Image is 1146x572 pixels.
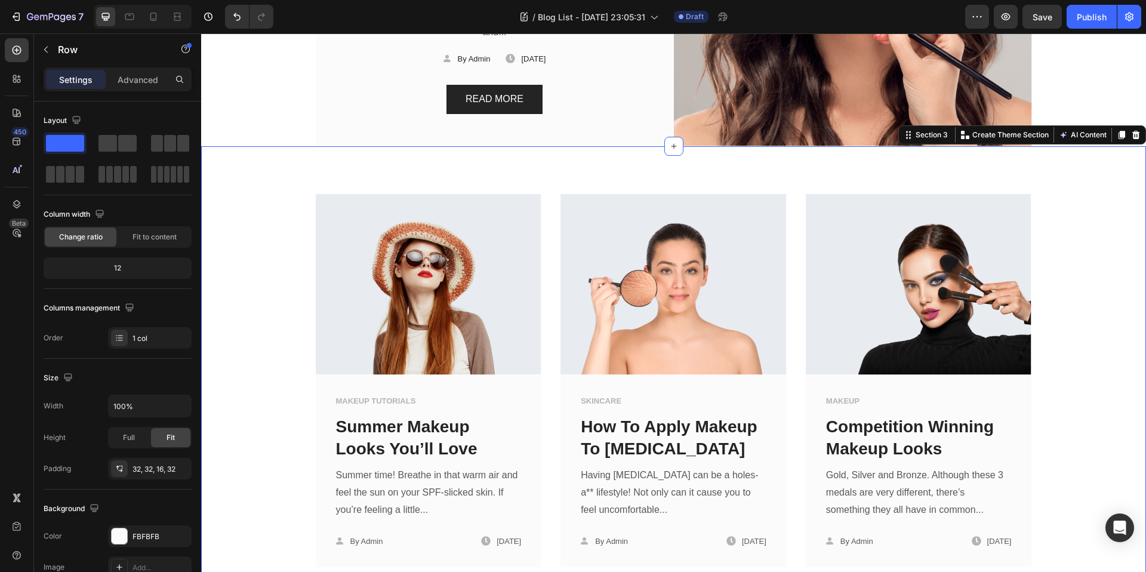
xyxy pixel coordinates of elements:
[44,401,63,411] div: Width
[44,432,66,443] div: Height
[59,232,103,242] span: Change ratio
[133,464,189,475] div: 32, 32, 16, 32
[44,300,137,316] div: Columns management
[201,33,1146,572] iframe: Design area
[380,433,565,485] p: Having [MEDICAL_DATA] can be a holes-a** lifestyle! Not only can it cause you to feel uncomfortab...
[625,362,811,374] p: MAKEUP
[9,219,29,228] div: Beta
[118,73,158,86] p: Advanced
[11,127,29,137] div: 450
[380,362,565,374] p: SKINCARE
[394,502,427,514] p: By Admin
[686,11,704,22] span: Draft
[5,5,89,29] button: 7
[245,51,341,81] button: READ MORE
[855,94,908,109] button: AI Content
[44,501,101,517] div: Background
[44,333,63,343] div: Order
[538,11,645,23] span: Blog List - [DATE] 23:05:31
[133,232,177,242] span: Fit to content
[135,433,321,485] p: Summer time! Breathe in that warm air and feel the sun on your SPF-slicked skin. If you’re feelin...
[1033,12,1052,22] span: Save
[1067,5,1117,29] button: Publish
[359,161,586,342] img: Alt Image
[44,370,75,386] div: Size
[44,207,107,223] div: Column width
[605,161,831,342] img: Alt Image
[639,502,672,514] p: By Admin
[225,5,273,29] div: Undo/Redo
[380,384,556,424] a: How To Apply Makeup To [MEDICAL_DATA]
[58,42,159,57] p: Row
[46,260,189,276] div: 12
[133,531,189,542] div: FBFBFB
[59,73,93,86] p: Settings
[149,502,182,514] p: By Admin
[625,433,811,485] p: Gold, Silver and Bronze. Although these 3 medals are very different, there’s something they all h...
[133,333,189,344] div: 1 col
[78,10,84,24] p: 7
[532,11,535,23] span: /
[167,432,175,443] span: Fit
[625,384,793,424] a: Competition Winning Makeup Looks
[44,113,84,129] div: Layout
[264,57,322,75] div: READ MORE
[1022,5,1062,29] button: Save
[115,161,341,342] img: Alt Image
[135,384,276,424] a: Summer Makeup Looks You’ll Love
[1105,513,1134,542] div: Open Intercom Messenger
[771,96,848,107] p: Create Theme Section
[109,395,191,417] input: Auto
[123,432,135,443] span: Full
[44,463,71,474] div: Padding
[786,502,811,514] p: [DATE]
[135,362,321,374] p: MAKEUP TUTORIALS
[295,502,320,514] p: [DATE]
[1077,11,1107,23] div: Publish
[44,531,62,542] div: Color
[712,96,749,107] div: Section 3
[541,502,565,514] p: [DATE]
